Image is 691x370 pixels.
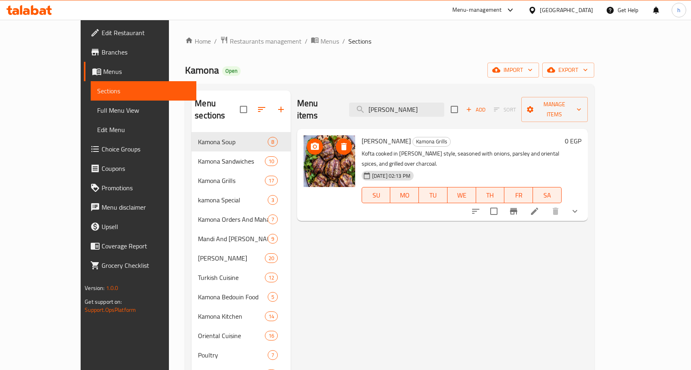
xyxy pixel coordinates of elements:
button: SU [362,187,391,203]
div: items [268,350,278,360]
div: Menu-management [452,5,502,15]
div: Poultry7 [191,345,291,365]
div: items [265,156,278,166]
div: [PERSON_NAME]20 [191,248,291,268]
span: Kamona Grills [413,137,450,146]
div: Kamona Grills17 [191,171,291,190]
span: Mandi And [PERSON_NAME] [198,234,267,244]
button: Add section [271,100,291,119]
div: Mandi And [PERSON_NAME]9 [191,229,291,248]
div: items [265,331,278,341]
span: Edit Menu [97,125,189,135]
span: [PERSON_NAME] [198,253,264,263]
p: Kofta cooked in [PERSON_NAME] style, seasoned with onions, parsley and oriental spices, and grill... [362,149,562,169]
span: Kamona Sandwiches [198,156,264,166]
div: Open [222,66,241,76]
span: MO [393,189,416,201]
span: kamona Special [198,195,267,205]
button: show more [565,202,585,221]
button: import [487,63,539,78]
span: Coverage Report [102,241,189,251]
div: Poultry [198,350,267,360]
span: SU [365,189,387,201]
div: items [268,195,278,205]
button: Manage items [521,97,588,122]
h2: Menu sections [195,97,240,122]
span: Grocery Checklist [102,261,189,270]
span: 20 [265,254,277,262]
span: Manage items [528,99,581,120]
h6: 0 EGP [565,135,581,147]
button: sort-choices [466,202,485,221]
div: items [265,273,278,282]
span: Sort sections [252,100,271,119]
button: upload picture [307,139,323,155]
button: SA [533,187,562,203]
div: Kamona Bedouin Food5 [191,287,291,307]
span: Menus [103,67,189,76]
span: Menus [321,36,339,46]
a: Full Menu View [91,101,196,120]
div: Mandi And Trays Kamona [198,234,267,244]
span: Version: [85,283,104,293]
button: MO [390,187,419,203]
input: search [349,103,444,117]
li: / [342,36,345,46]
button: delete [546,202,565,221]
span: Promotions [102,183,189,193]
a: Home [185,36,211,46]
span: Kamona Orders And Mahashi [198,214,267,224]
a: Choice Groups [84,139,196,159]
div: [GEOGRAPHIC_DATA] [540,6,593,15]
span: h [677,6,681,15]
span: 12 [265,274,277,282]
a: Restaurants management [220,36,302,46]
a: Menus [311,36,339,46]
button: FR [504,187,533,203]
span: Sections [97,86,189,96]
span: Kamona Grills [198,176,264,185]
button: Branch-specific-item [504,202,523,221]
svg: Show Choices [570,206,580,216]
div: items [268,292,278,302]
div: items [268,214,278,224]
span: 7 [268,216,277,223]
div: Kamona Kitchen14 [191,307,291,326]
img: Shami Kofta [304,135,355,187]
a: Menu disclaimer [84,198,196,217]
span: Kamona Soup [198,137,267,147]
a: Coupons [84,159,196,178]
div: items [268,234,278,244]
div: Kamona Bedouin Food [198,292,267,302]
span: import [494,65,533,75]
div: Kamona Soup8 [191,132,291,151]
nav: breadcrumb [185,36,594,46]
span: Full Menu View [97,105,189,115]
span: TH [479,189,502,201]
span: Sections [348,36,371,46]
a: Edit Restaurant [84,23,196,42]
span: Add item [463,103,489,116]
a: Promotions [84,178,196,198]
span: Branches [102,47,189,57]
div: Oriental Cuisine [198,331,264,341]
a: Grocery Checklist [84,256,196,275]
span: 5 [268,293,277,301]
span: Restaurants management [230,36,302,46]
button: TU [419,187,447,203]
span: Select section [446,101,463,118]
span: Edit Restaurant [102,28,189,38]
span: Turkish Cuisine [198,273,264,282]
span: FR [508,189,530,201]
button: WE [447,187,476,203]
span: Select section first [489,103,521,116]
span: TU [422,189,444,201]
a: Menus [84,62,196,81]
span: 3 [268,196,277,204]
span: 8 [268,138,277,146]
span: SA [536,189,558,201]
